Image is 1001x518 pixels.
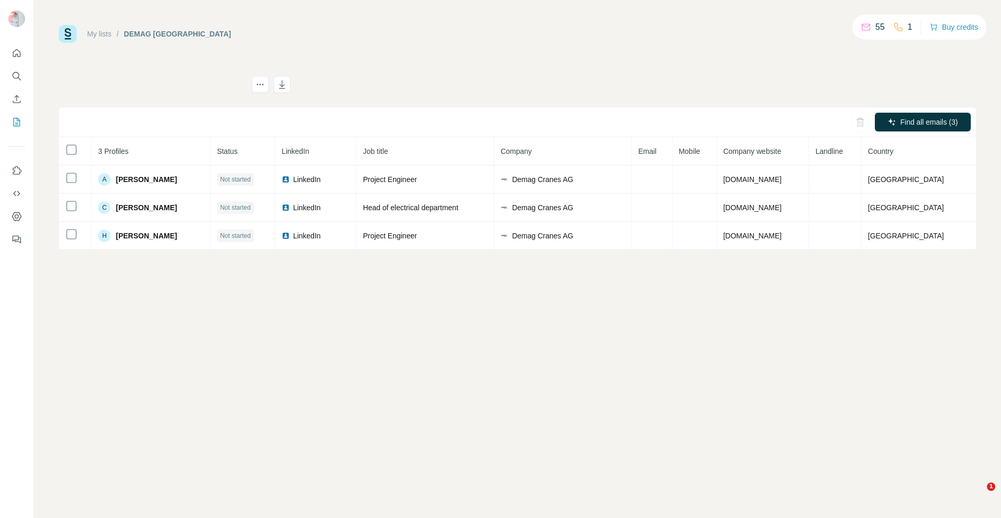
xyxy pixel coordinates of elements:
[98,173,111,186] div: A
[723,203,782,212] span: [DOMAIN_NAME]
[815,147,843,155] span: Landline
[8,230,25,249] button: Feedback
[500,147,532,155] span: Company
[8,10,25,27] img: Avatar
[59,25,77,43] img: Surfe Logo
[930,20,978,34] button: Buy credits
[512,202,573,213] span: Demag Cranes AG
[293,231,321,241] span: LinkedIn
[8,184,25,203] button: Use Surfe API
[363,203,458,212] span: Head of electrical department
[87,30,112,38] a: My lists
[293,202,321,213] span: LinkedIn
[98,230,111,242] div: H
[98,201,111,214] div: C
[500,203,509,212] img: company-logo
[868,232,944,240] span: [GEOGRAPHIC_DATA]
[116,202,177,213] span: [PERSON_NAME]
[679,147,700,155] span: Mobile
[723,147,781,155] span: Company website
[723,232,782,240] span: [DOMAIN_NAME]
[8,67,25,86] button: Search
[282,232,290,240] img: LinkedIn logo
[908,21,912,33] p: 1
[875,113,971,131] button: Find all emails (3)
[8,161,25,180] button: Use Surfe on LinkedIn
[8,207,25,226] button: Dashboard
[8,113,25,131] button: My lists
[363,232,417,240] span: Project Engineer
[8,90,25,109] button: Enrich CSV
[124,29,231,39] div: DEMAG [GEOGRAPHIC_DATA]
[217,147,238,155] span: Status
[252,76,268,93] button: actions
[220,175,251,184] span: Not started
[98,147,128,155] span: 3 Profiles
[966,483,991,508] iframe: Intercom live chat
[987,483,995,491] span: 1
[293,174,321,185] span: LinkedIn
[875,21,885,33] p: 55
[282,175,290,184] img: LinkedIn logo
[282,147,309,155] span: LinkedIn
[500,232,509,240] img: company-logo
[512,174,573,185] span: Demag Cranes AG
[220,203,251,212] span: Not started
[868,175,944,184] span: [GEOGRAPHIC_DATA]
[363,147,388,155] span: Job title
[868,203,944,212] span: [GEOGRAPHIC_DATA]
[59,76,242,93] h1: DEMAG [GEOGRAPHIC_DATA]
[500,175,509,184] img: company-logo
[116,174,177,185] span: [PERSON_NAME]
[220,231,251,240] span: Not started
[900,117,958,127] span: Find all emails (3)
[868,147,894,155] span: Country
[116,231,177,241] span: [PERSON_NAME]
[363,175,417,184] span: Project Engineer
[282,203,290,212] img: LinkedIn logo
[8,44,25,63] button: Quick start
[723,175,782,184] span: [DOMAIN_NAME]
[638,147,656,155] span: Email
[117,29,119,39] li: /
[512,231,573,241] span: Demag Cranes AG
